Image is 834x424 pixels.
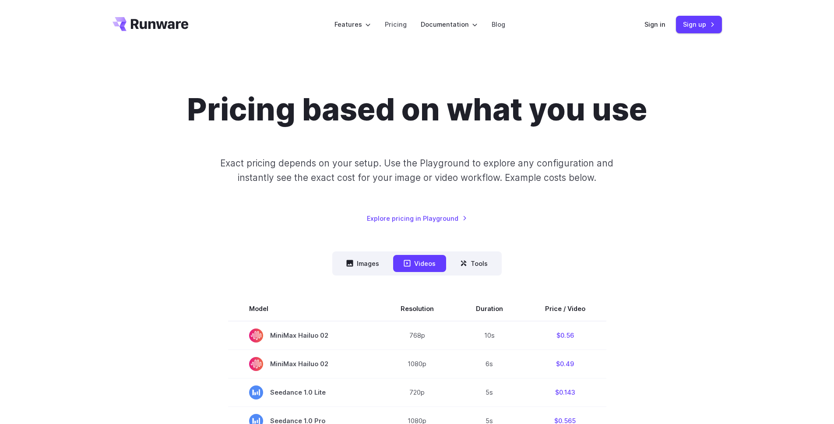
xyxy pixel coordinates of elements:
a: Blog [492,19,505,29]
span: MiniMax Hailuo 02 [249,357,359,371]
a: Pricing [385,19,407,29]
td: 5s [455,378,524,406]
th: Resolution [380,297,455,321]
p: Exact pricing depends on your setup. Use the Playground to explore any configuration and instantl... [204,156,630,185]
span: MiniMax Hailuo 02 [249,329,359,343]
td: $0.49 [524,350,606,378]
button: Tools [450,255,498,272]
td: 720p [380,378,455,406]
a: Go to / [113,17,189,31]
td: 6s [455,350,524,378]
td: $0.143 [524,378,606,406]
td: 10s [455,321,524,350]
td: $0.56 [524,321,606,350]
th: Model [228,297,380,321]
td: 768p [380,321,455,350]
label: Features [334,19,371,29]
a: Sign up [676,16,722,33]
button: Videos [393,255,446,272]
a: Explore pricing in Playground [367,213,467,223]
h1: Pricing based on what you use [187,91,647,128]
a: Sign in [644,19,665,29]
td: 1080p [380,350,455,378]
span: Seedance 1.0 Lite [249,385,359,399]
button: Images [336,255,390,272]
th: Duration [455,297,524,321]
label: Documentation [421,19,478,29]
th: Price / Video [524,297,606,321]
